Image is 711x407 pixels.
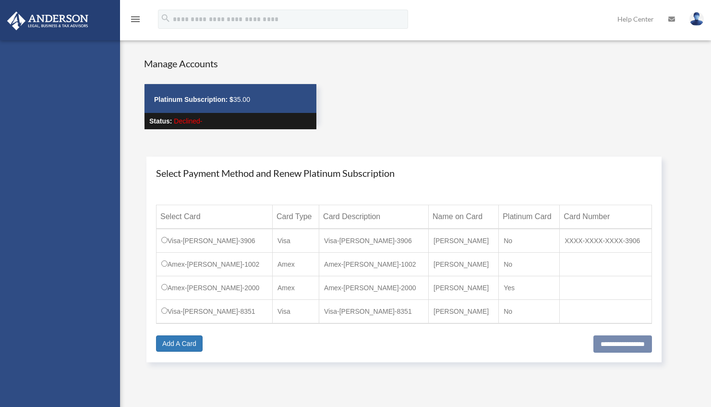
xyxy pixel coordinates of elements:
[149,117,172,125] strong: Status:
[499,299,560,323] td: No
[4,12,91,30] img: Anderson Advisors Platinum Portal
[156,335,203,352] a: Add A Card
[429,229,499,253] td: [PERSON_NAME]
[319,276,429,299] td: Amex-[PERSON_NAME]-2000
[157,229,273,253] td: Visa-[PERSON_NAME]-3906
[429,276,499,299] td: [PERSON_NAME]
[499,229,560,253] td: No
[157,205,273,229] th: Select Card
[156,166,652,180] h4: Select Payment Method and Renew Platinum Subscription
[429,252,499,276] td: [PERSON_NAME]
[319,299,429,323] td: Visa-[PERSON_NAME]-8351
[560,205,651,229] th: Card Number
[272,276,319,299] td: Amex
[429,299,499,323] td: [PERSON_NAME]
[272,252,319,276] td: Amex
[272,229,319,253] td: Visa
[560,229,651,253] td: XXXX-XXXX-XXXX-3906
[319,229,429,253] td: Visa-[PERSON_NAME]-3906
[272,299,319,323] td: Visa
[429,205,499,229] th: Name on Card
[130,17,141,25] a: menu
[319,205,429,229] th: Card Description
[174,117,202,125] span: Declined-
[157,252,273,276] td: Amex-[PERSON_NAME]-1002
[154,94,307,106] p: 35.00
[157,276,273,299] td: Amex-[PERSON_NAME]-2000
[689,12,704,26] img: User Pic
[319,252,429,276] td: Amex-[PERSON_NAME]-1002
[144,57,317,70] h4: Manage Accounts
[157,299,273,323] td: Visa-[PERSON_NAME]-8351
[499,252,560,276] td: No
[272,205,319,229] th: Card Type
[499,205,560,229] th: Platinum Card
[160,13,171,24] i: search
[499,276,560,299] td: Yes
[130,13,141,25] i: menu
[154,96,233,103] strong: Platinum Subscription: $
